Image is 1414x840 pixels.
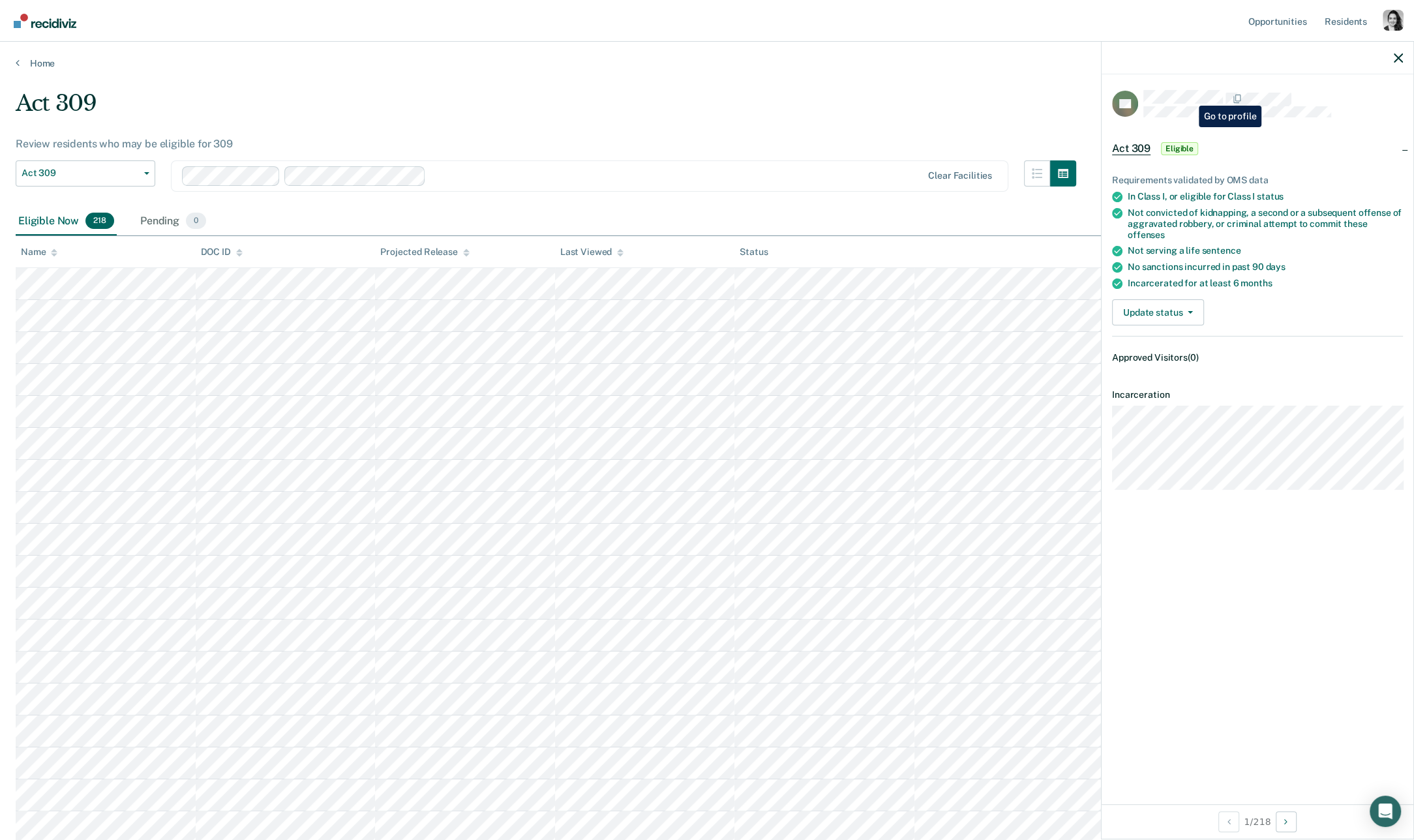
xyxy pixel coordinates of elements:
div: Not convicted of kidnapping, a second or a subsequent offense of aggravated robbery, or criminal ... [1128,207,1403,240]
span: days [1265,262,1285,272]
div: Act 309 [16,90,1076,127]
span: Act 309 [1112,142,1151,155]
div: 1 / 218 [1102,804,1413,839]
span: 0 [186,213,206,230]
span: offenses [1128,230,1165,240]
button: Next Opportunity [1276,811,1297,832]
div: No sanctions incurred in past 90 [1128,262,1403,273]
dt: Incarceration [1112,389,1403,400]
div: Eligible Now [16,207,117,236]
div: DOC ID [201,247,243,258]
div: Requirements validated by OMS data [1112,175,1403,186]
span: Eligible [1161,142,1198,155]
div: Last Viewed [560,247,624,258]
button: Update status [1112,299,1204,325]
div: Incarcerated for at least 6 [1128,278,1403,289]
div: Not serving a life [1128,245,1403,256]
img: Recidiviz [14,14,76,28]
a: Home [16,57,1398,69]
div: In Class I, or eligible for Class I [1128,191,1403,202]
span: 218 [85,213,114,230]
div: Act 309Eligible [1102,128,1413,170]
span: status [1257,191,1284,202]
span: months [1241,278,1272,288]
button: Previous Opportunity [1218,811,1239,832]
div: Projected Release [380,247,470,258]
div: Pending [138,207,209,236]
div: Clear facilities [928,170,992,181]
button: Profile dropdown button [1383,10,1404,31]
dt: Approved Visitors (0) [1112,347,1198,368]
div: Status [740,247,768,258]
span: sentence [1201,245,1241,256]
div: Open Intercom Messenger [1370,796,1401,827]
div: Name [21,247,57,258]
div: Review residents who may be eligible for 309 [16,138,1076,150]
span: Act 309 [22,168,139,179]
